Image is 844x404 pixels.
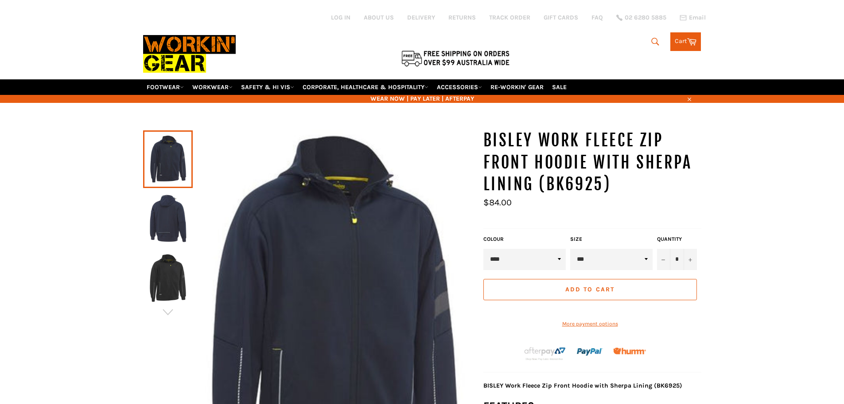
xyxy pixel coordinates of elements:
[407,13,435,22] a: DELIVERY
[487,79,547,95] a: RE-WORKIN' GEAR
[548,79,570,95] a: SALE
[657,235,697,243] label: Quantity
[489,13,530,22] a: TRACK ORDER
[483,129,701,196] h1: BISLEY Work Fleece Zip Front Hoodie with Sherpa Lining (BK6925)
[143,79,187,95] a: FOOTWEAR
[364,13,394,22] a: ABOUT US
[148,194,188,243] img: BISLEY Work Fleece Zip Front Hoodie with Sherpa Lining (BK6925) - Workin Gear
[680,14,706,21] a: Email
[613,348,646,354] img: Humm_core_logo_RGB-01_300x60px_small_195d8312-4386-4de7-b182-0ef9b6303a37.png
[616,15,666,21] a: 02 6280 5885
[299,79,432,95] a: CORPORATE, HEALTHCARE & HOSPITALITY
[483,382,682,389] strong: BISLEY Work Fleece Zip Front Hoodie with Sherpa Lining (BK6925)
[483,235,566,243] label: COLOUR
[400,49,511,67] img: Flat $9.95 shipping Australia wide
[625,15,666,21] span: 02 6280 5885
[189,79,236,95] a: WORKWEAR
[670,32,701,51] a: Cart
[483,279,697,300] button: Add to Cart
[237,79,298,95] a: SAFETY & HI VIS
[483,197,512,208] span: $84.00
[570,235,653,243] label: Size
[591,13,603,22] a: FAQ
[148,254,188,302] img: BISLEY Work Fleece Zip Front Hoodie with Sherpa Lining (BK6925) - Workin Gear
[565,286,615,293] span: Add to Cart
[544,13,578,22] a: GIFT CARDS
[684,249,697,270] button: Increase item quantity by one
[483,320,697,328] a: More payment options
[143,29,236,79] img: Workin Gear leaders in Workwear, Safety Boots, PPE, Uniforms. Australia's No.1 in Workwear
[448,13,476,22] a: RETURNS
[689,15,706,21] span: Email
[143,94,701,103] span: WEAR NOW | PAY LATER | AFTERPAY
[657,249,670,270] button: Reduce item quantity by one
[331,14,350,21] a: Log in
[577,339,603,365] img: paypal.png
[433,79,486,95] a: ACCESSORIES
[523,346,567,361] img: Afterpay-Logo-on-dark-bg_large.png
